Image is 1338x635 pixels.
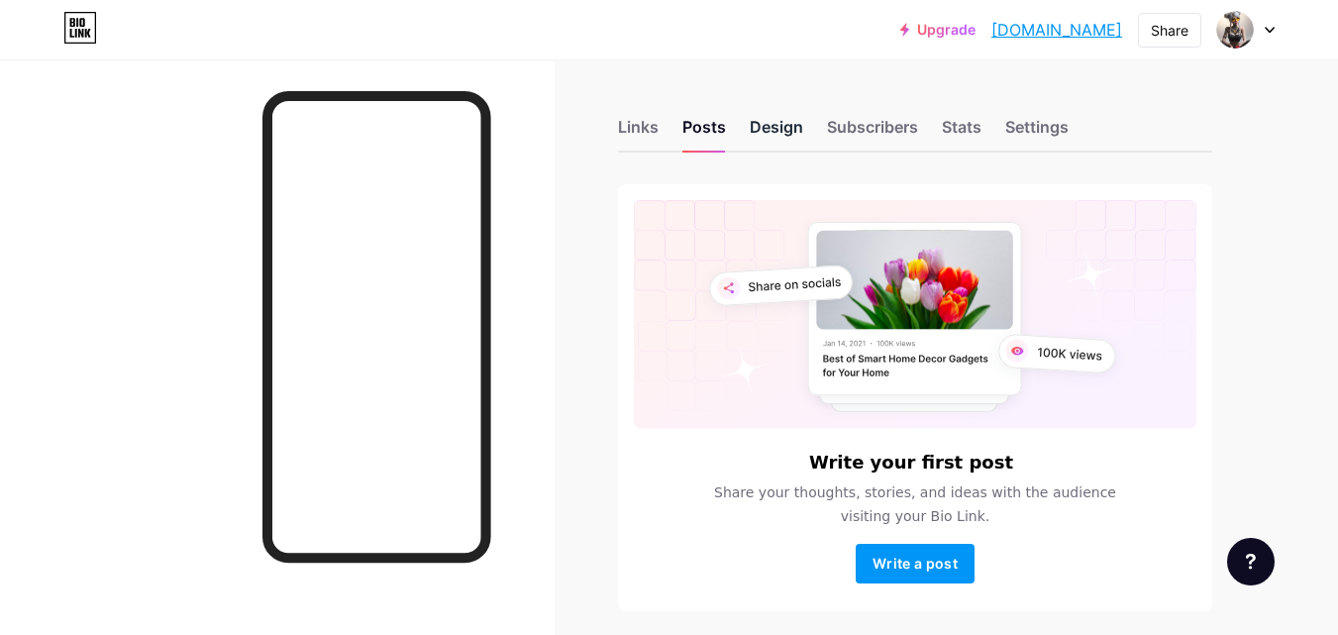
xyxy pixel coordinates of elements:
div: Share [1151,20,1188,41]
div: Subscribers [827,115,918,151]
div: Posts [682,115,726,151]
div: Stats [942,115,981,151]
div: Links [618,115,659,151]
h6: Write your first post [809,453,1013,473]
div: Design [750,115,803,151]
button: Write a post [856,544,975,583]
img: prigutierez [1216,11,1254,49]
span: Share your thoughts, stories, and ideas with the audience visiting your Bio Link. [690,480,1140,528]
span: Write a post [873,555,958,572]
a: Upgrade [900,22,976,38]
a: [DOMAIN_NAME] [991,18,1122,42]
div: Settings [1005,115,1069,151]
